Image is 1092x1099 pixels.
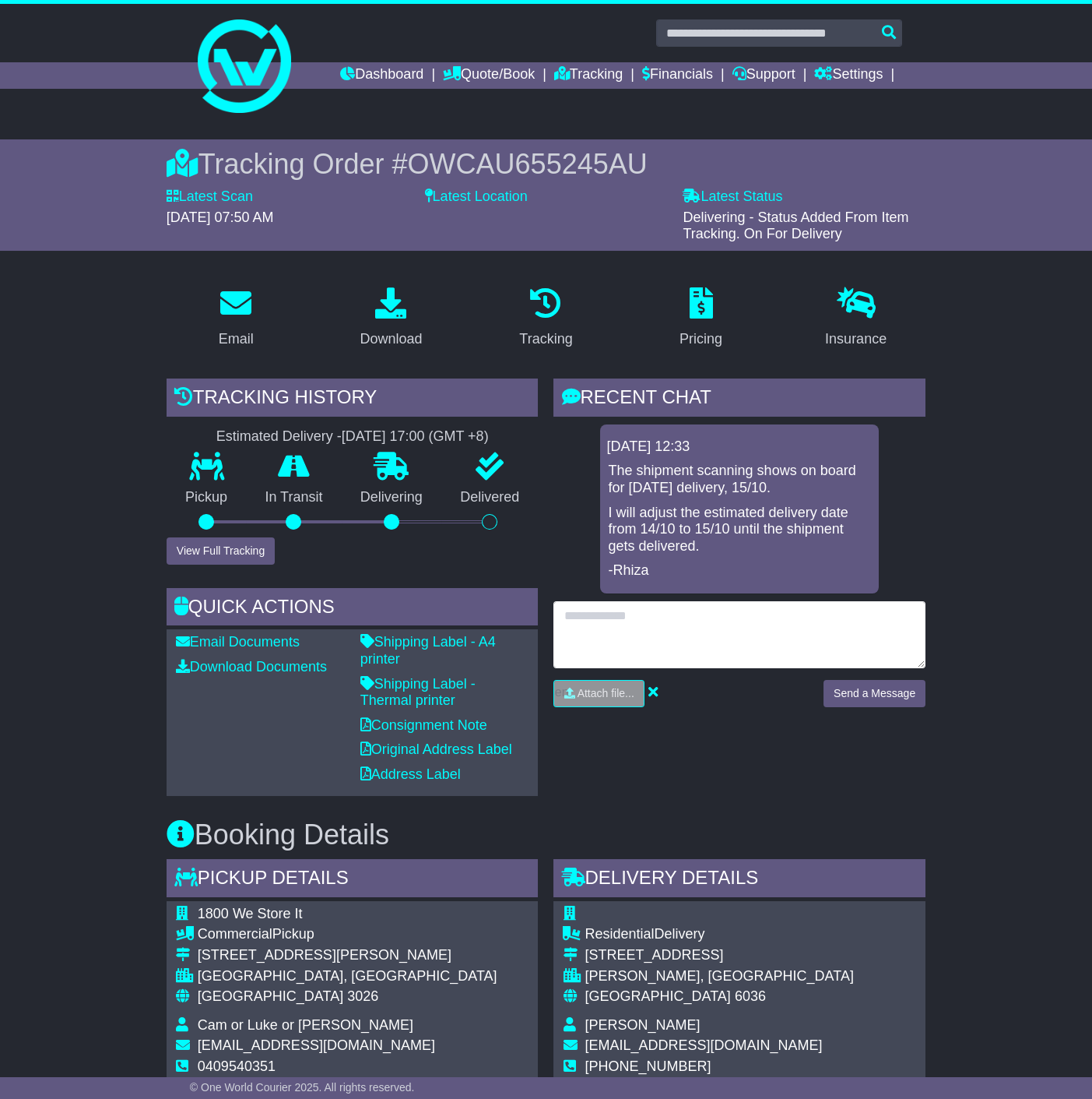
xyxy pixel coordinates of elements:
div: Delivery [585,926,853,943]
span: 1800 We Store It [198,906,303,921]
div: Tracking Order # [167,147,925,181]
a: Consignment Note [360,717,487,733]
button: View Full Tracking [167,537,275,565]
p: The shipment scanning shows on board for [DATE] delivery, 15/10. [608,463,871,496]
a: Settings [814,62,883,89]
span: [EMAIL_ADDRESS][DOMAIN_NAME] [585,1037,822,1053]
label: Latest Location [425,188,528,206]
div: Tracking history [167,379,539,421]
div: RECENT CHAT [553,379,925,421]
a: Insurance [815,282,897,355]
a: Download [349,282,432,355]
span: [DATE] 07:50 AM [167,210,274,225]
span: © One World Courier 2025. All rights reserved. [190,1081,415,1094]
p: In Transit [246,489,341,506]
div: Download [360,329,422,350]
span: [PHONE_NUMBER] [585,1058,711,1074]
div: Pricing [679,329,722,350]
a: Download Documents [176,659,327,675]
div: Insurance [825,329,887,350]
label: Latest Scan [167,188,253,206]
a: Tracking [554,62,623,89]
span: OWCAU655245AU [408,148,648,180]
span: 0409540351 [198,1058,276,1074]
p: -Rhiza [608,562,871,579]
p: Pickup [167,489,246,506]
a: Dashboard [340,62,423,89]
a: Pricing [669,282,732,355]
span: [GEOGRAPHIC_DATA] [198,988,343,1004]
p: I will adjust the estimated delivery date from 14/10 to 15/10 until the shipment gets delivered. [608,505,871,555]
p: Delivering [342,489,441,506]
div: Email [219,329,254,350]
div: [DATE] 12:33 [606,439,873,456]
div: [STREET_ADDRESS] [585,947,853,964]
div: [GEOGRAPHIC_DATA], [GEOGRAPHIC_DATA] [198,968,497,985]
span: 6036 [735,988,766,1004]
div: [STREET_ADDRESS][PERSON_NAME] [198,947,497,964]
div: Tracking [519,329,572,350]
h3: Booking Details [167,819,925,851]
a: Tracking [509,282,582,355]
span: [EMAIL_ADDRESS][DOMAIN_NAME] [198,1037,435,1053]
div: Quick Actions [167,588,539,630]
div: [DATE] 17:00 (GMT +8) [342,428,489,446]
span: [GEOGRAPHIC_DATA] [585,988,730,1004]
div: Pickup Details [167,859,539,901]
a: Email Documents [176,634,300,650]
p: Delivered [441,489,538,506]
span: Commercial [198,926,272,942]
span: 3026 [347,988,378,1004]
a: Financials [642,62,713,89]
button: Send a Message [823,680,925,707]
div: Pickup [198,926,497,943]
div: Estimated Delivery - [167,428,539,446]
a: Original Address Label [360,741,512,757]
a: Support [732,62,795,89]
a: Email [209,282,264,355]
span: Delivering - Status Added From Item Tracking. On For Delivery [683,210,908,242]
a: Shipping Label - A4 printer [360,634,496,667]
span: Residential [585,926,654,942]
a: Quote/Book [443,62,535,89]
a: Shipping Label - Thermal printer [360,676,476,709]
span: [PERSON_NAME] [585,1017,700,1033]
div: [PERSON_NAME], [GEOGRAPHIC_DATA] [585,968,853,985]
label: Latest Status [683,188,782,206]
span: Cam or Luke or [PERSON_NAME] [198,1017,413,1033]
div: Delivery Details [553,859,925,901]
a: Address Label [360,766,461,782]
